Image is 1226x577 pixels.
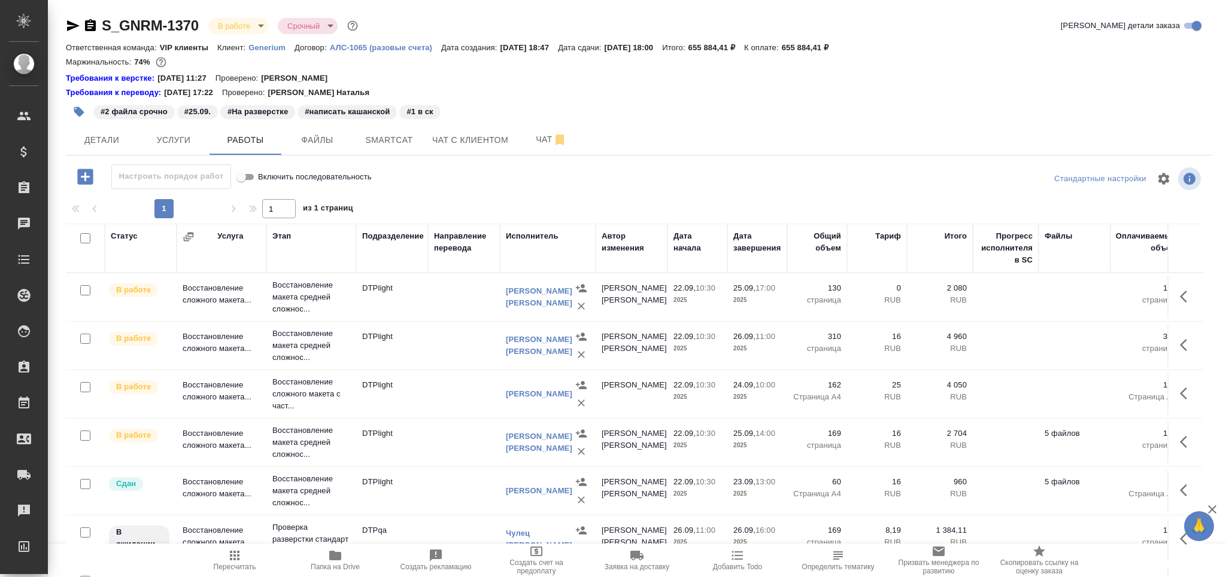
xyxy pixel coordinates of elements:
[66,72,157,84] a: Требования к верстке:
[400,563,472,571] span: Создать рекламацию
[356,373,428,415] td: DTPlight
[272,279,350,315] p: Восстановление макета средней сложнос...
[108,476,171,492] div: Менеджер проверил работу исполнителя, передает ее на следующий этап
[101,106,168,118] p: #2 файла срочно
[853,294,901,306] p: RUB
[733,391,781,403] p: 2025
[184,544,285,577] button: Пересчитать
[295,43,330,52] p: Договор:
[1116,282,1176,294] p: 130
[296,106,398,116] span: написать кашанской
[164,87,222,99] p: [DATE] 17:22
[793,439,841,451] p: страница
[116,381,151,393] p: В работе
[733,526,755,535] p: 26.09,
[217,230,243,242] div: Услуга
[506,432,572,453] a: [PERSON_NAME] [PERSON_NAME]
[733,477,755,486] p: 23.09,
[673,230,721,254] div: Дата начала
[506,286,572,307] a: [PERSON_NAME] [PERSON_NAME]
[673,283,696,292] p: 22.09,
[605,43,663,52] p: [DATE] 18:00
[177,470,266,512] td: Восстановление сложного макета...
[116,526,162,550] p: В ожидании
[802,563,874,571] span: Определить тематику
[330,42,441,52] a: АЛС-1065 (разовые счета)
[356,518,428,560] td: DTPqa
[398,106,441,116] span: 1 в ск
[1173,282,1201,311] button: Здесь прячутся важные кнопки
[673,536,721,548] p: 2025
[272,521,350,557] p: Проверка разверстки стандарт (DTPqa)
[793,379,841,391] p: 162
[356,325,428,367] td: DTPlight
[66,19,80,33] button: Скопировать ссылку для ЯМессенджера
[596,373,667,415] td: [PERSON_NAME]
[572,346,590,364] button: Удалить
[83,19,98,33] button: Скопировать ссылку
[272,425,350,460] p: Восстановление макета средней сложнос...
[303,201,353,218] span: из 1 страниц
[272,328,350,364] p: Восстановление макета средней сложнос...
[66,87,164,99] div: Нажми, чтобы открыть папку с инструкцией
[289,133,346,148] span: Файлы
[157,72,216,84] p: [DATE] 11:27
[1184,511,1214,541] button: 🙏
[996,558,1082,575] span: Скопировать ссылку на оценку заказа
[1116,536,1176,548] p: страница
[853,488,901,500] p: RUB
[145,133,202,148] span: Услуги
[596,325,667,367] td: [PERSON_NAME] [PERSON_NAME]
[755,380,775,389] p: 10:00
[1116,343,1176,355] p: страница
[1116,439,1176,451] p: страница
[553,133,567,147] svg: Отписаться
[69,164,102,189] button: Добавить работу
[979,230,1033,266] div: Прогресс исполнителя в SC
[1173,524,1201,553] button: Здесь прячутся важные кнопки
[272,230,291,242] div: Этап
[356,276,428,318] td: DTPlight
[66,57,134,66] p: Маржинальность:
[217,133,274,148] span: Работы
[386,544,486,577] button: Создать рекламацию
[108,524,171,552] div: Исполнитель назначен, приступать к работе пока рано
[116,284,151,296] p: В работе
[311,563,360,571] span: Папка на Drive
[733,230,781,254] div: Дата завершения
[116,429,151,441] p: В работе
[572,521,590,539] button: Назначить
[793,343,841,355] p: страница
[214,563,256,571] span: Пересчитать
[596,422,667,463] td: [PERSON_NAME] [PERSON_NAME]
[500,43,559,52] p: [DATE] 18:47
[733,343,781,355] p: 2025
[572,473,590,491] button: Назначить
[989,544,1090,577] button: Скопировать ссылку на оценку заказа
[1173,428,1201,456] button: Здесь прячутся важные кнопки
[116,478,136,490] p: Сдан
[66,43,160,52] p: Ответственная команда:
[493,558,579,575] span: Создать счет на предоплату
[486,544,587,577] button: Создать счет на предоплату
[102,17,199,33] a: S_GNRM-1370
[688,43,744,52] p: 655 884,41 ₽
[111,230,138,242] div: Статус
[66,99,92,125] button: Добавить тэг
[788,544,888,577] button: Определить тематику
[888,544,989,577] button: Призвать менеджера по развитию
[108,331,171,347] div: Исполнитель выполняет работу
[227,106,288,118] p: #На разверстке
[945,230,967,242] div: Итого
[793,476,841,488] p: 60
[733,439,781,451] p: 2025
[1173,331,1201,359] button: Здесь прячутся важные кнопки
[1116,524,1176,536] p: 169
[733,429,755,438] p: 25.09,
[134,57,153,66] p: 74%
[572,328,590,346] button: Назначить
[284,21,323,31] button: Срочный
[222,87,268,99] p: Проверено:
[268,87,378,99] p: [PERSON_NAME] Наталья
[1045,230,1072,242] div: Файлы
